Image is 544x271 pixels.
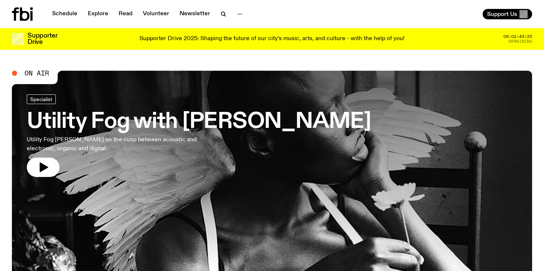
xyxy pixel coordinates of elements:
button: Support Us [483,9,532,19]
p: Supporter Drive 2025: Shaping the future of our city’s music, arts, and culture - with the help o... [139,36,405,42]
a: Schedule [48,9,82,19]
span: 06:01:43:25 [503,35,532,39]
a: Specialist [27,94,56,104]
a: Volunteer [138,9,174,19]
span: Support Us [487,11,517,17]
a: Read [114,9,137,19]
a: Newsletter [175,9,215,19]
a: Utility Fog with [PERSON_NAME]Utility Fog [PERSON_NAME] on the cusp between acoustic and electron... [27,94,371,177]
a: Explore [83,9,113,19]
span: Specialist [30,96,52,102]
span: On Air [25,70,49,77]
p: Utility Fog [PERSON_NAME] on the cusp between acoustic and electronic, organic and digital. [27,135,217,153]
h3: Utility Fog with [PERSON_NAME] [27,112,371,132]
span: Remaining [509,39,532,43]
h3: Supporter Drive [28,33,57,45]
